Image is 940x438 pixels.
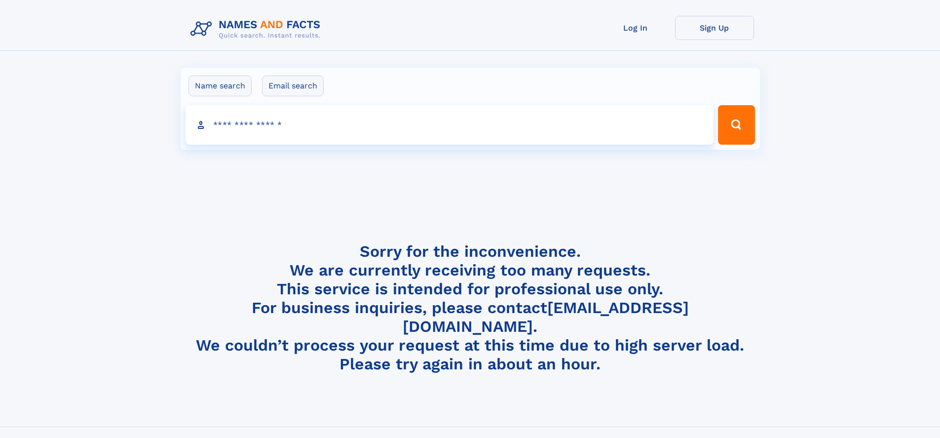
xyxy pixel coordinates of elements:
[186,105,714,145] input: search input
[262,76,324,96] label: Email search
[187,242,754,374] h4: Sorry for the inconvenience. We are currently receiving too many requests. This service is intend...
[718,105,754,145] button: Search Button
[596,16,675,40] a: Log In
[187,16,329,42] img: Logo Names and Facts
[403,298,689,336] a: [EMAIL_ADDRESS][DOMAIN_NAME]
[188,76,252,96] label: Name search
[675,16,754,40] a: Sign Up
